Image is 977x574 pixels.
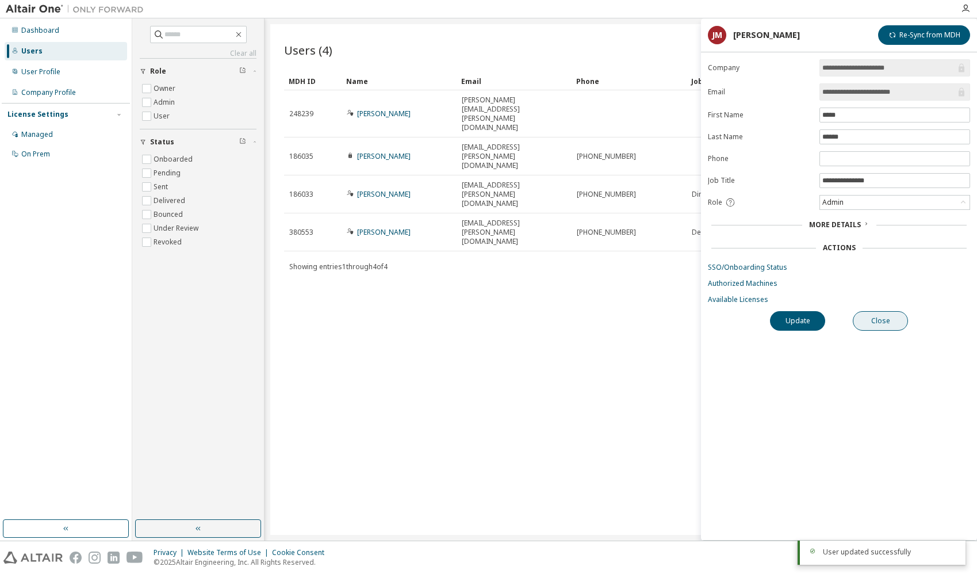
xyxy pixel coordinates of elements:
[140,49,256,58] a: Clear all
[462,143,566,170] span: [EMAIL_ADDRESS][PERSON_NAME][DOMAIN_NAME]
[708,132,813,141] label: Last Name
[733,30,800,40] div: [PERSON_NAME]
[154,82,178,95] label: Owner
[150,137,174,147] span: Status
[289,228,313,237] span: 380553
[89,552,101,564] img: instagram.svg
[823,548,956,557] div: User updated successfully
[691,72,797,90] div: Job Title
[708,110,813,120] label: First Name
[708,263,970,272] a: SSO/Onboarding Status
[878,25,970,45] button: Re-Sync from MDH
[154,95,177,109] label: Admin
[187,548,272,557] div: Website Terms of Use
[239,67,246,76] span: Clear filter
[823,243,856,252] div: Actions
[154,166,183,180] label: Pending
[708,87,813,97] label: Email
[3,552,63,564] img: altair_logo.svg
[6,3,150,15] img: Altair One
[21,88,76,97] div: Company Profile
[21,26,59,35] div: Dashboard
[154,208,185,221] label: Bounced
[692,190,757,199] span: Director IT Services
[154,548,187,557] div: Privacy
[461,72,567,90] div: Email
[272,548,331,557] div: Cookie Consent
[7,110,68,119] div: License Settings
[21,150,50,159] div: On Prem
[140,129,256,155] button: Status
[289,109,313,118] span: 248239
[577,190,636,199] span: [PHONE_NUMBER]
[346,72,452,90] div: Name
[140,59,256,84] button: Role
[708,295,970,304] a: Available Licenses
[853,311,908,331] button: Close
[462,95,566,132] span: [PERSON_NAME][EMAIL_ADDRESS][PERSON_NAME][DOMAIN_NAME]
[289,72,337,90] div: MDH ID
[289,262,388,271] span: Showing entries 1 through 4 of 4
[708,198,722,207] span: Role
[462,181,566,208] span: [EMAIL_ADDRESS][PERSON_NAME][DOMAIN_NAME]
[692,228,749,237] span: Desktop Support
[154,194,187,208] label: Delivered
[70,552,82,564] img: facebook.svg
[708,63,813,72] label: Company
[289,152,313,161] span: 186035
[770,311,825,331] button: Update
[577,228,636,237] span: [PHONE_NUMBER]
[127,552,143,564] img: youtube.svg
[21,67,60,76] div: User Profile
[576,72,682,90] div: Phone
[154,221,201,235] label: Under Review
[820,196,970,209] div: Admin
[708,279,970,288] a: Authorized Machines
[357,109,411,118] a: [PERSON_NAME]
[154,109,172,123] label: User
[357,227,411,237] a: [PERSON_NAME]
[708,154,813,163] label: Phone
[289,190,313,199] span: 186033
[21,130,53,139] div: Managed
[821,196,845,209] div: Admin
[154,235,184,249] label: Revoked
[154,152,195,166] label: Onboarded
[462,219,566,246] span: [EMAIL_ADDRESS][PERSON_NAME][DOMAIN_NAME]
[284,42,332,58] span: Users (4)
[150,67,166,76] span: Role
[239,137,246,147] span: Clear filter
[21,47,43,56] div: Users
[357,189,411,199] a: [PERSON_NAME]
[154,180,170,194] label: Sent
[577,152,636,161] span: [PHONE_NUMBER]
[708,26,726,44] div: JM
[809,220,861,229] span: More Details
[108,552,120,564] img: linkedin.svg
[154,557,331,567] p: © 2025 Altair Engineering, Inc. All Rights Reserved.
[357,151,411,161] a: [PERSON_NAME]
[708,176,813,185] label: Job Title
